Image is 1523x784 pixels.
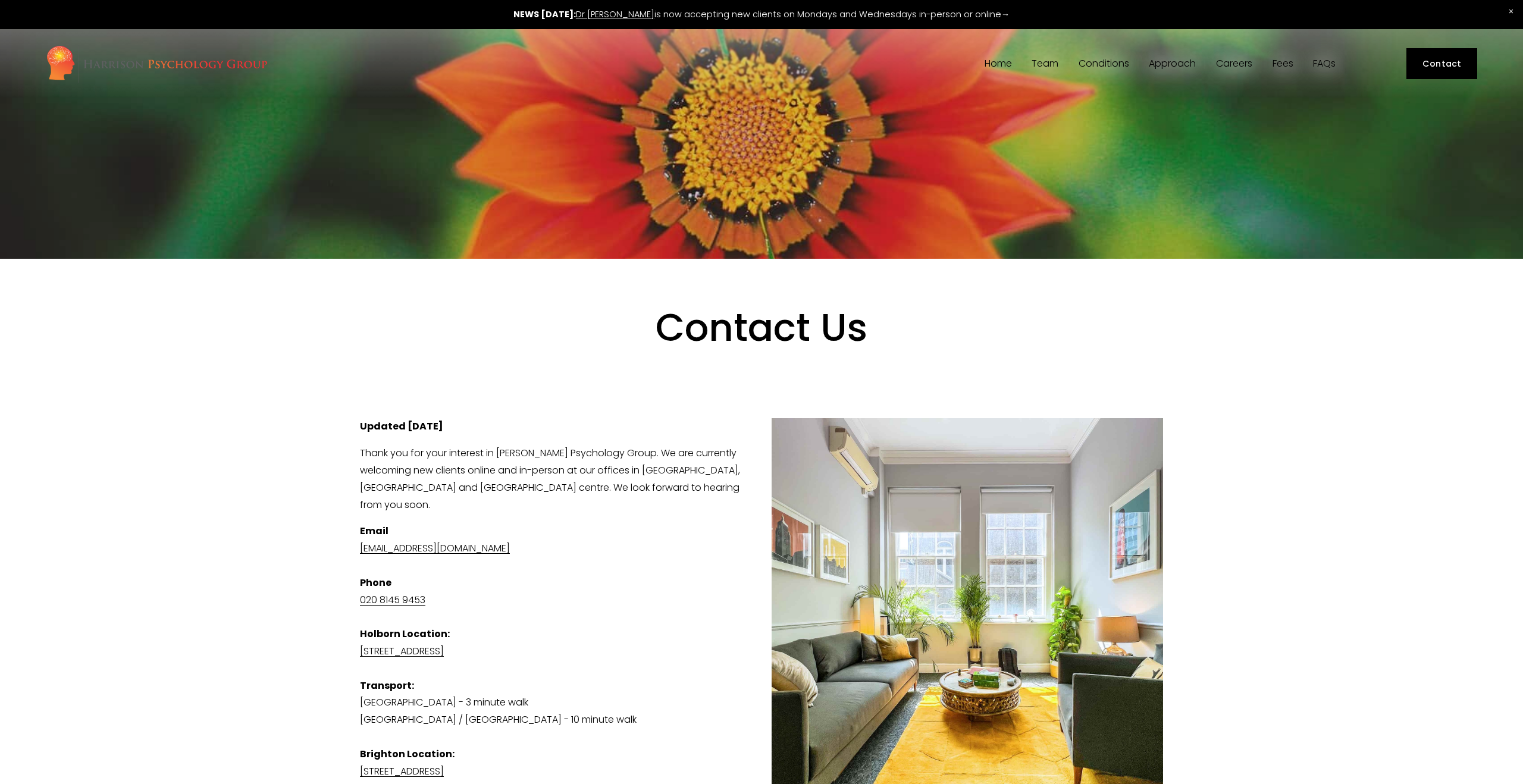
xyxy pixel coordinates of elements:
a: Contact [1406,48,1477,80]
a: Home [985,58,1012,69]
strong: Brighton Location: [360,747,455,761]
span: Team [1032,59,1058,68]
a: [STREET_ADDRESS] [360,764,444,778]
a: Fees [1273,58,1293,69]
a: [STREET_ADDRESS] [360,644,444,658]
p: [GEOGRAPHIC_DATA] - 3 minute walk [GEOGRAPHIC_DATA] / [GEOGRAPHIC_DATA] - 10 minute walk [360,523,1163,780]
a: [EMAIL_ADDRESS][DOMAIN_NAME] [360,541,510,555]
a: FAQs [1313,58,1336,69]
a: folder dropdown [1032,58,1058,69]
p: Thank you for your interest in [PERSON_NAME] Psychology Group. We are currently welcoming new cli... [360,445,1163,513]
a: folder dropdown [1079,58,1129,69]
strong: Transport: [360,679,414,692]
strong: Email [360,524,388,538]
a: Dr [PERSON_NAME] [576,8,654,20]
a: folder dropdown [1149,58,1196,69]
a: 020 8145 9453 [360,593,425,607]
strong: Updated [DATE] [360,419,443,433]
span: Approach [1149,59,1196,68]
span: Conditions [1079,59,1129,68]
h1: Contact Us [432,305,1090,399]
img: Harrison Psychology Group [46,45,268,83]
strong: Phone [360,576,391,589]
a: Careers [1216,58,1252,69]
strong: Holborn Location: [360,627,450,641]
